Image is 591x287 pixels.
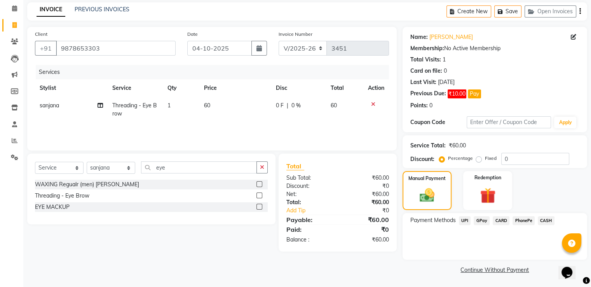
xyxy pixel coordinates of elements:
button: Pay [468,89,481,98]
div: ₹60.00 [338,174,395,182]
th: Total [326,79,363,97]
span: Payment Methods [410,216,456,224]
div: Last Visit: [410,78,436,86]
div: Discount: [281,182,338,190]
span: GPay [474,216,490,225]
div: Previous Due: [410,89,446,98]
a: PREVIOUS INVOICES [75,6,129,13]
span: CASH [538,216,554,225]
input: Enter Offer / Coupon Code [467,116,551,128]
span: 1 [167,102,171,109]
span: ₹10.00 [448,89,466,98]
div: ₹60.00 [338,198,395,206]
div: Sub Total: [281,174,338,182]
div: Discount: [410,155,434,163]
div: Coupon Code [410,118,467,126]
label: Percentage [448,155,473,162]
div: ₹60.00 [449,142,466,150]
th: Disc [271,79,326,97]
div: 1 [443,56,446,64]
div: ₹0 [338,182,395,190]
div: No Active Membership [410,44,579,52]
span: CARD [493,216,509,225]
label: Manual Payment [408,175,446,182]
div: Total Visits: [410,56,441,64]
th: Service [108,79,163,97]
div: ₹60.00 [338,215,395,224]
a: [PERSON_NAME] [429,33,473,41]
button: Apply [554,117,576,128]
a: Add Tip [281,206,347,215]
input: Search or Scan [141,161,257,173]
th: Stylist [35,79,108,97]
label: Client [35,31,47,38]
span: UPI [459,216,471,225]
div: Threading - Eye Brow [35,192,89,200]
div: Total: [281,198,338,206]
div: ₹60.00 [338,236,395,244]
div: Service Total: [410,142,446,150]
span: Total [286,162,304,170]
div: ₹0 [347,206,394,215]
div: Net: [281,190,338,198]
th: Qty [163,79,200,97]
span: PhonePe [513,216,535,225]
div: 0 [444,67,447,75]
th: Price [199,79,271,97]
a: INVOICE [37,3,65,17]
div: WAXING Regualr (men) [PERSON_NAME] [35,180,139,189]
div: 0 [429,101,432,110]
span: 60 [204,102,210,109]
div: Membership: [410,44,444,52]
button: Save [494,5,521,17]
a: Continue Without Payment [404,266,586,274]
span: sanjana [40,102,59,109]
img: _cash.svg [415,187,439,204]
span: 0 % [291,101,301,110]
span: Threading - Eye Brow [112,102,157,117]
div: Points: [410,101,428,110]
div: Services [36,65,395,79]
div: ₹60.00 [338,190,395,198]
iframe: chat widget [558,256,583,279]
button: +91 [35,41,57,56]
label: Date [187,31,198,38]
label: Redemption [474,174,501,181]
div: ₹0 [338,225,395,234]
div: Card on file: [410,67,442,75]
div: Balance : [281,236,338,244]
span: 60 [331,102,337,109]
label: Invoice Number [279,31,312,38]
button: Create New [446,5,491,17]
div: EYE MACKUP [35,203,70,211]
span: 0 F [276,101,284,110]
img: _gift.svg [475,186,500,205]
th: Action [363,79,389,97]
button: Open Invoices [525,5,576,17]
div: [DATE] [438,78,455,86]
input: Search by Name/Mobile/Email/Code [56,41,176,56]
div: Payable: [281,215,338,224]
div: Name: [410,33,428,41]
label: Fixed [485,155,497,162]
div: Paid: [281,225,338,234]
span: | [287,101,288,110]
